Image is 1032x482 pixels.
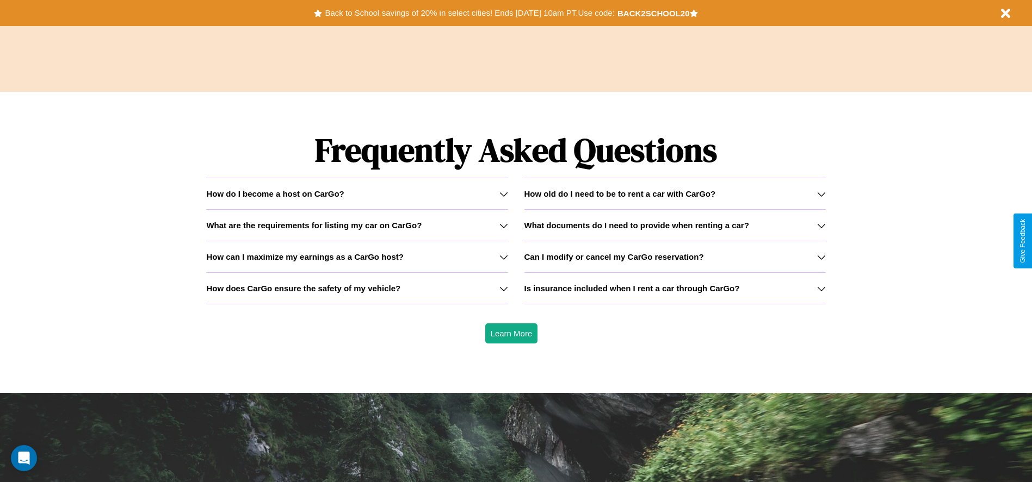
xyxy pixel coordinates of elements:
[206,284,400,293] h3: How does CarGo ensure the safety of my vehicle?
[11,445,37,471] div: Open Intercom Messenger
[617,9,690,18] b: BACK2SCHOOL20
[524,221,749,230] h3: What documents do I need to provide when renting a car?
[1019,219,1027,263] div: Give Feedback
[524,284,740,293] h3: Is insurance included when I rent a car through CarGo?
[524,189,716,198] h3: How old do I need to be to rent a car with CarGo?
[322,5,617,21] button: Back to School savings of 20% in select cities! Ends [DATE] 10am PT.Use code:
[206,252,404,261] h3: How can I maximize my earnings as a CarGo host?
[206,189,344,198] h3: How do I become a host on CarGo?
[524,252,704,261] h3: Can I modify or cancel my CarGo reservation?
[206,122,825,178] h1: Frequently Asked Questions
[485,323,538,343] button: Learn More
[206,221,422,230] h3: What are the requirements for listing my car on CarGo?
